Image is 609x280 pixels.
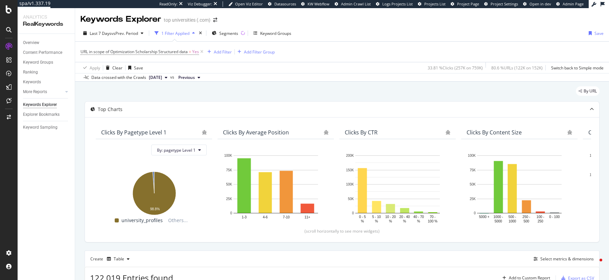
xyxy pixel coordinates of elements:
[23,20,69,28] div: RealKeywords
[551,65,604,71] div: Switch back to Simple mode
[382,1,413,6] span: Logs Projects List
[104,254,132,264] button: Table
[361,219,364,223] text: %
[260,30,291,36] div: Keyword Groups
[81,14,161,25] div: Keywords Explorer
[23,39,39,46] div: Overview
[165,216,190,224] span: Others...
[470,182,476,186] text: 50K
[563,1,584,6] span: Admin Page
[226,182,232,186] text: 50K
[474,211,476,215] text: 0
[178,74,195,81] span: Previous
[198,30,203,37] div: times
[235,1,263,6] span: Open Viz Editor
[23,111,70,118] a: Explorer Bookmarks
[214,49,232,55] div: Add Filter
[376,1,413,7] a: Logs Projects List
[417,219,420,223] text: %
[538,219,543,223] text: 250
[479,215,490,219] text: 5000 +
[584,89,597,93] span: By URL
[152,28,198,39] button: 1 Filter Applied
[121,216,163,224] span: university_profiles
[23,69,38,76] div: Ranking
[23,88,63,95] a: More Reports
[345,152,450,224] div: A chart.
[192,47,199,57] span: Yes
[586,257,602,273] iframe: Intercom live chat
[235,48,275,56] button: Add Filter Group
[176,73,203,82] button: Previous
[389,219,392,223] text: %
[23,124,58,131] div: Keyword Sampling
[149,74,162,81] span: 2025 Sep. 6th
[134,65,143,71] div: Save
[372,215,381,219] text: 5 - 10
[189,49,191,55] span: =
[467,152,572,224] svg: A chart.
[213,18,217,22] div: arrow-right-arrow-left
[451,1,479,7] a: Project Page
[529,1,551,6] span: Open in dev
[537,215,544,219] text: 100 -
[224,154,232,157] text: 100K
[576,86,600,96] div: legacy label
[345,129,378,136] div: Clicks By CTR
[126,62,143,73] button: Save
[263,215,268,219] text: 4-6
[81,49,188,55] span: URL in scope of Optimization Scholarship Structured data
[556,1,584,7] a: Admin Page
[161,30,189,36] div: 1 Filter Applied
[509,219,516,223] text: 1000
[399,215,410,219] text: 20 - 40
[540,256,594,262] div: Select metrics & dimensions
[23,59,53,66] div: Keyword Groups
[324,130,329,135] div: bug
[93,228,591,234] div: (scroll horizontally to see more widgets)
[170,74,176,80] span: vs
[91,74,146,81] div: Data crossed with the Crawls
[359,215,366,219] text: 0 - 5
[90,65,100,71] div: Apply
[430,215,435,219] text: 70 -
[23,39,70,46] a: Overview
[346,154,354,157] text: 200K
[23,49,70,56] a: Content Performance
[428,219,437,223] text: 100 %
[251,28,294,39] button: Keyword Groups
[23,124,70,131] a: Keyword Sampling
[23,88,47,95] div: More Reports
[103,62,122,73] button: Clear
[523,1,551,7] a: Open in dev
[146,73,170,82] button: [DATE]
[446,130,450,135] div: bug
[470,197,476,201] text: 25K
[223,129,289,136] div: Clicks By Average Position
[424,1,446,6] span: Projects List
[159,1,178,7] div: ReadOnly:
[81,28,146,39] button: Last 7 DaysvsPrev. Period
[304,215,310,219] text: 11+
[346,168,354,172] text: 150K
[244,49,275,55] div: Add Filter Group
[375,219,378,223] text: %
[230,211,232,215] text: 0
[112,65,122,71] div: Clear
[202,130,207,135] div: bug
[548,62,604,73] button: Switch back to Simple mode
[23,59,70,66] a: Keyword Groups
[242,215,247,219] text: 1-3
[522,215,530,219] text: 250 -
[98,106,122,113] div: Top Charts
[223,152,329,224] div: A chart.
[470,168,476,172] text: 75K
[150,208,160,211] text: 98.8%
[549,215,560,219] text: 0 - 100
[509,215,516,219] text: 500 -
[23,69,70,76] a: Ranking
[219,30,238,36] span: Segments
[494,215,503,219] text: 1000 -
[101,129,166,136] div: Clicks By pagetype Level 1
